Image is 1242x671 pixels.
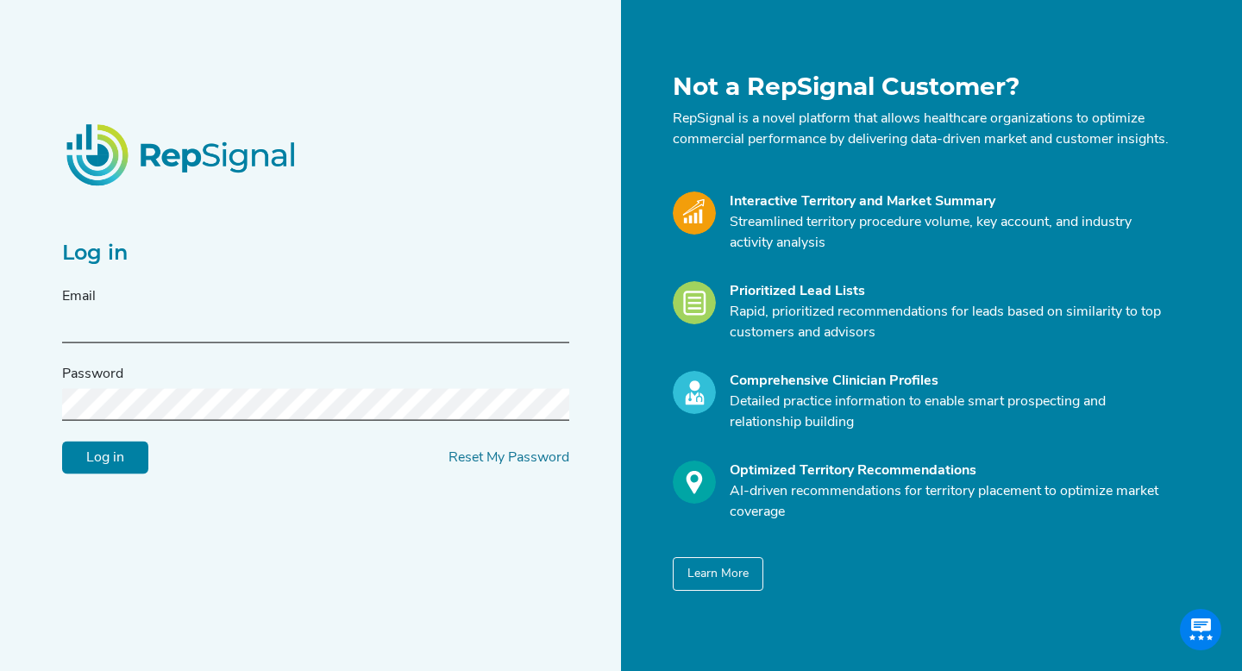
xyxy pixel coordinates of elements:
[730,481,1170,523] p: AI-driven recommendations for territory placement to optimize market coverage
[730,212,1170,254] p: Streamlined territory procedure volume, key account, and industry activity analysis
[45,103,319,206] img: RepSignalLogo.20539ed3.png
[673,371,716,414] img: Profile_Icon.739e2aba.svg
[730,281,1170,302] div: Prioritized Lead Lists
[448,451,569,465] a: Reset My Password
[730,302,1170,343] p: Rapid, prioritized recommendations for leads based on similarity to top customers and advisors
[62,241,569,266] h2: Log in
[673,557,763,591] button: Learn More
[673,191,716,235] img: Market_Icon.a700a4ad.svg
[673,281,716,324] img: Leads_Icon.28e8c528.svg
[730,371,1170,392] div: Comprehensive Clinician Profiles
[730,191,1170,212] div: Interactive Territory and Market Summary
[673,109,1170,150] p: RepSignal is a novel platform that allows healthcare organizations to optimize commercial perform...
[673,461,716,504] img: Optimize_Icon.261f85db.svg
[62,364,123,385] label: Password
[730,461,1170,481] div: Optimized Territory Recommendations
[62,286,96,307] label: Email
[730,392,1170,433] p: Detailed practice information to enable smart prospecting and relationship building
[673,72,1170,102] h1: Not a RepSignal Customer?
[62,442,148,474] input: Log in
